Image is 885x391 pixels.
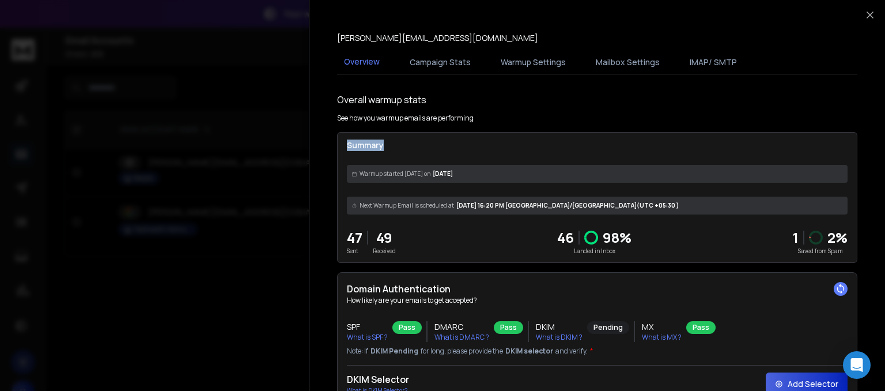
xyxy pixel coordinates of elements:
[793,228,799,247] strong: 1
[603,228,631,247] p: 98 %
[337,32,538,44] p: [PERSON_NAME][EMAIL_ADDRESS][DOMAIN_NAME]
[536,333,583,342] p: What is DKIM ?
[403,50,478,75] button: Campaign Stats
[347,197,848,215] div: [DATE] 16:20 PM [GEOGRAPHIC_DATA]/[GEOGRAPHIC_DATA] (UTC +05:30 )
[347,347,848,356] p: Note: If for long, please provide the and verify.
[494,50,573,75] button: Warmup Settings
[347,373,409,386] h2: DKIM Selector
[557,247,631,255] p: Landed in Inbox
[793,247,848,255] p: Saved from Spam
[370,347,418,356] span: DKIM Pending
[392,321,422,334] div: Pass
[347,247,362,255] p: Sent
[505,347,553,356] span: DKIM selector
[347,282,848,296] h2: Domain Authentication
[642,333,682,342] p: What is MX ?
[557,228,574,247] p: 46
[589,50,667,75] button: Mailbox Settings
[347,140,848,151] p: Summary
[843,351,871,379] div: Open Intercom Messenger
[642,321,682,333] h3: MX
[347,228,362,247] p: 47
[337,93,426,107] h1: Overall warmup stats
[337,114,474,123] p: See how you warmup emails are performing
[337,49,387,76] button: Overview
[434,321,489,333] h3: DMARC
[347,165,848,183] div: [DATE]
[494,321,523,334] div: Pass
[347,321,388,333] h3: SPF
[360,170,430,178] span: Warmup started [DATE] on
[373,228,396,247] p: 49
[373,247,396,255] p: Received
[536,321,583,333] h3: DKIM
[347,333,388,342] p: What is SPF ?
[587,321,629,334] div: Pending
[683,50,744,75] button: IMAP/ SMTP
[686,321,716,334] div: Pass
[347,296,848,305] p: How likely are your emails to get accepted?
[434,333,489,342] p: What is DMARC ?
[360,201,454,210] span: Next Warmup Email is scheduled at
[827,228,848,247] p: 2 %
